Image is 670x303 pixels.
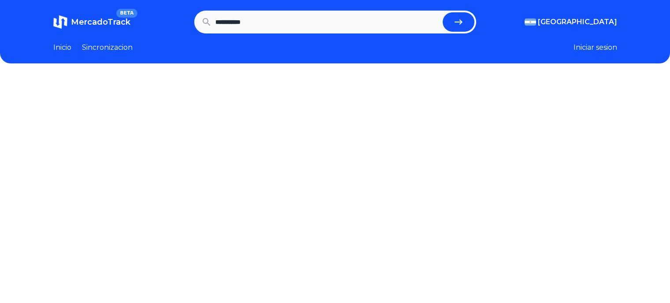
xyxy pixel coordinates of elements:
[53,15,67,29] img: MercadoTrack
[71,17,130,27] span: MercadoTrack
[82,42,133,53] a: Sincronizacion
[53,15,130,29] a: MercadoTrackBETA
[538,17,617,27] span: [GEOGRAPHIC_DATA]
[525,17,617,27] button: [GEOGRAPHIC_DATA]
[574,42,617,53] button: Iniciar sesion
[525,18,536,26] img: Argentina
[116,9,137,18] span: BETA
[53,42,71,53] a: Inicio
